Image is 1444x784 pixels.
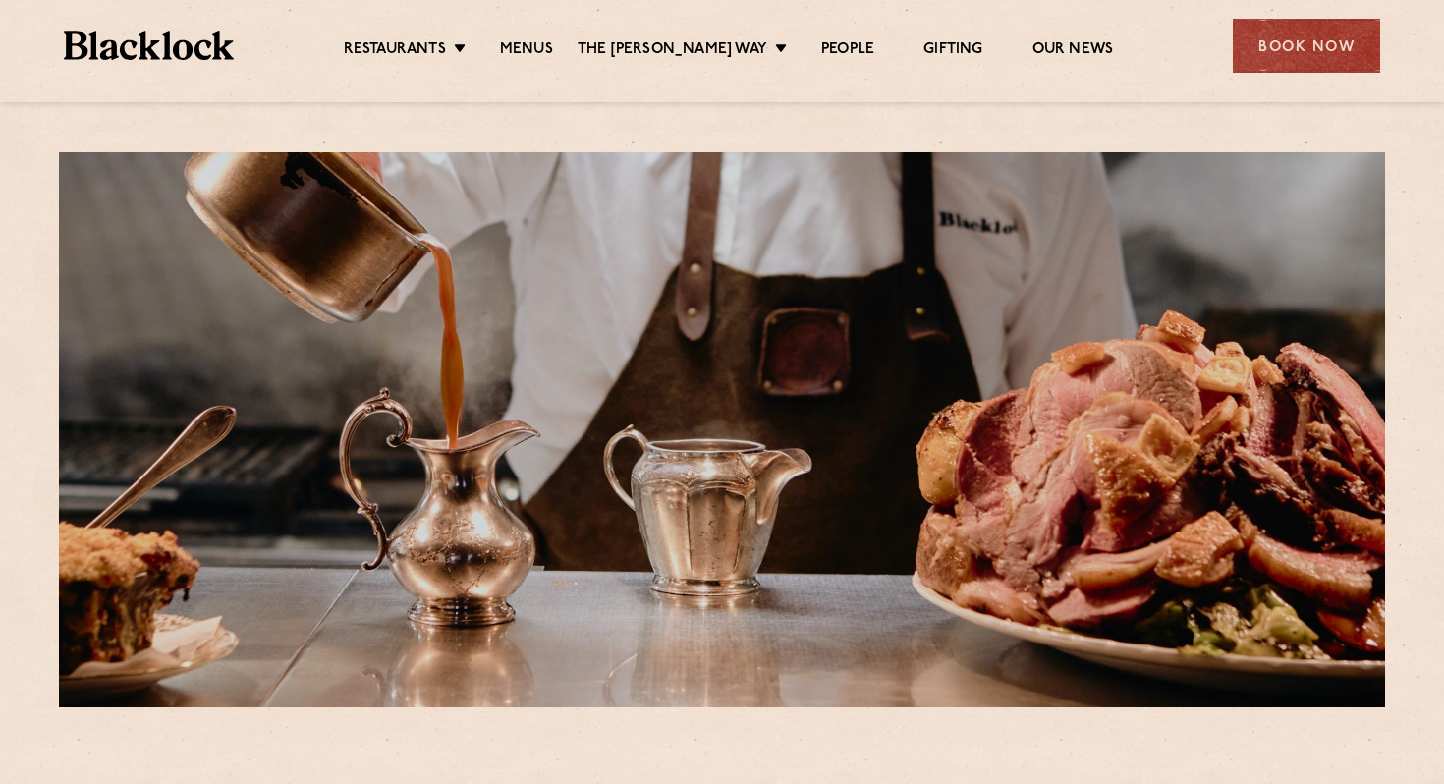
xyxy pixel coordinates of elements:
a: Our News [1032,40,1114,62]
img: BL_Textured_Logo-footer-cropped.svg [64,31,234,60]
a: Restaurants [344,40,446,62]
a: The [PERSON_NAME] Way [578,40,767,62]
a: Gifting [923,40,982,62]
a: Menus [500,40,553,62]
a: People [821,40,874,62]
div: Book Now [1233,19,1380,73]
